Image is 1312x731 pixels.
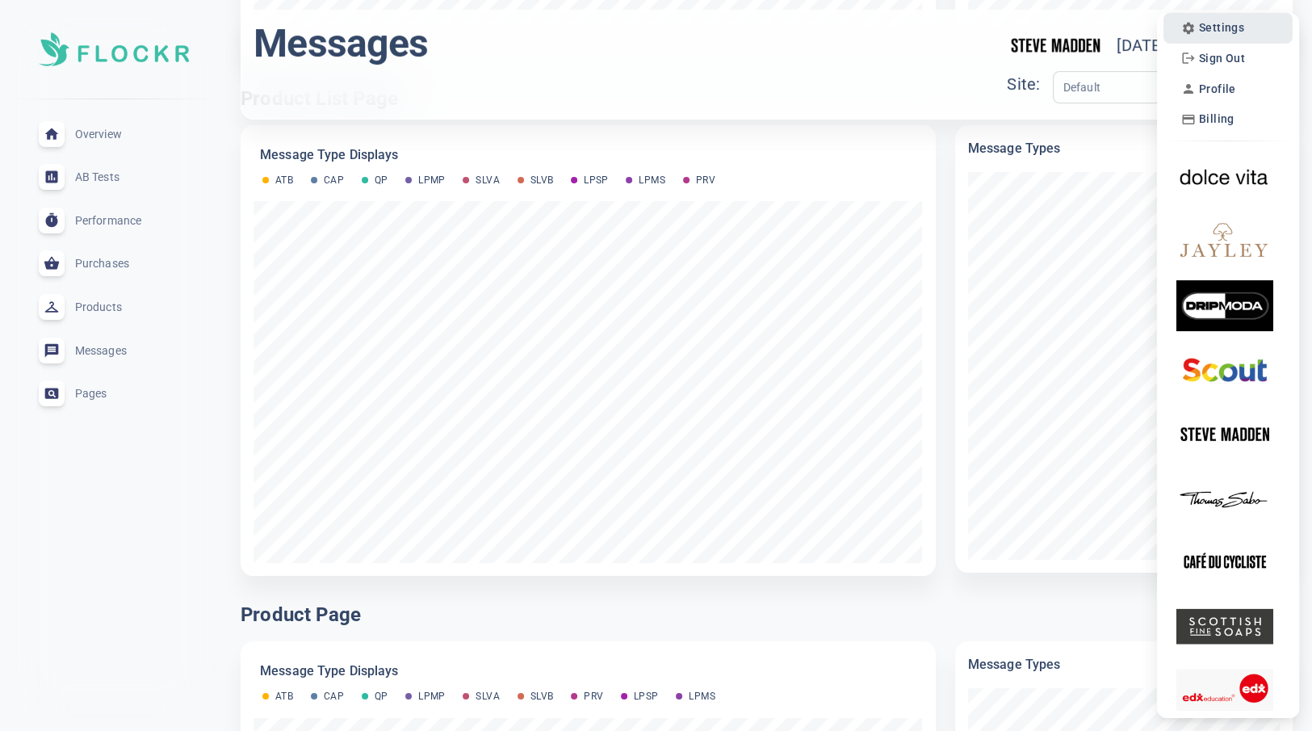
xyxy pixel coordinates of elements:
[1176,665,1273,716] img: shopedx
[1199,52,1245,65] span: Sign Out
[1199,112,1234,126] span: Billing
[1176,17,1249,40] button: Settings
[1176,601,1273,652] img: scottishfinesoaps
[1176,409,1273,460] img: stevemadden
[1176,108,1239,131] button: Billing
[1176,216,1273,267] img: jayley
[1176,280,1273,331] img: dripmoda
[1199,82,1236,96] span: Profile
[1176,152,1273,203] img: dolcevita
[1176,537,1273,588] img: cafeducycliste
[1176,47,1250,69] button: Sign Out
[1176,344,1273,395] img: scouts
[1199,21,1244,35] span: Settings
[1176,78,1241,100] button: Profile
[1176,473,1273,523] img: thomassabo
